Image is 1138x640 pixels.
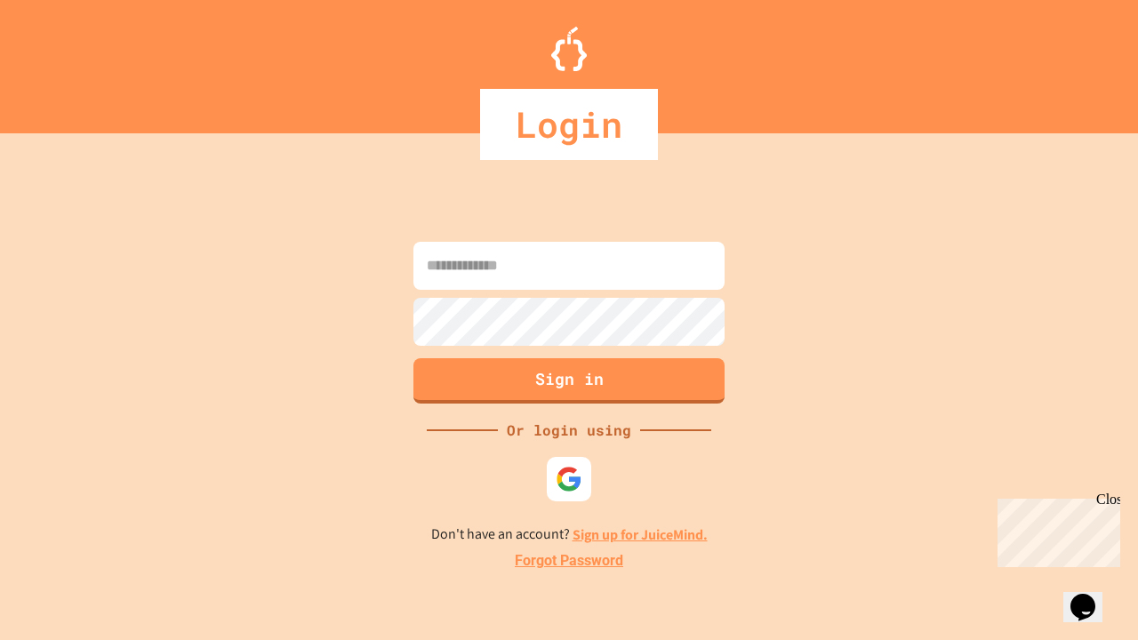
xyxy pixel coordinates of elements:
iframe: chat widget [990,492,1120,567]
iframe: chat widget [1063,569,1120,622]
div: Login [480,89,658,160]
p: Don't have an account? [431,524,708,546]
img: google-icon.svg [556,466,582,492]
div: Or login using [498,420,640,441]
button: Sign in [413,358,725,404]
a: Sign up for JuiceMind. [573,525,708,544]
img: Logo.svg [551,27,587,71]
a: Forgot Password [515,550,623,572]
div: Chat with us now!Close [7,7,123,113]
